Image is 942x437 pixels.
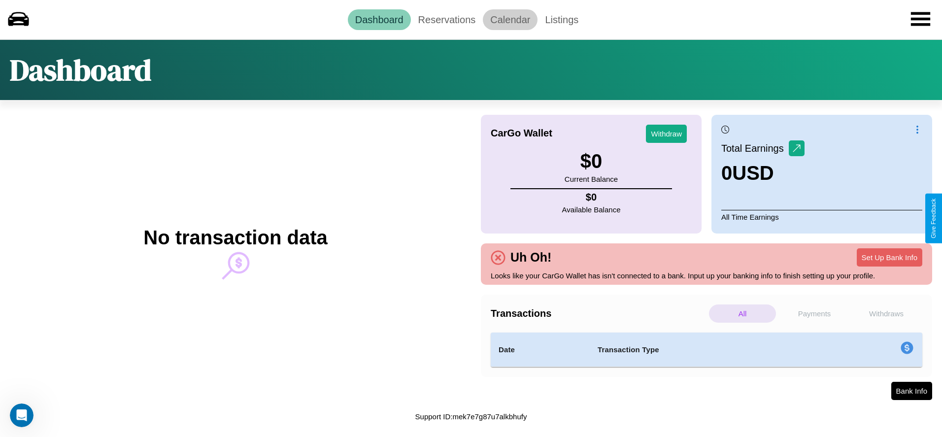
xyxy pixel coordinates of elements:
h3: 0 USD [721,162,805,184]
p: Current Balance [565,172,618,186]
table: simple table [491,333,922,367]
p: Total Earnings [721,139,789,157]
p: Looks like your CarGo Wallet has isn't connected to a bank. Input up your banking info to finish ... [491,269,922,282]
button: Set Up Bank Info [857,248,922,267]
iframe: Intercom live chat [10,403,34,427]
button: Withdraw [646,125,687,143]
h2: No transaction data [143,227,327,249]
h4: CarGo Wallet [491,128,552,139]
h4: Transactions [491,308,706,319]
p: All Time Earnings [721,210,922,224]
h4: $ 0 [562,192,621,203]
h3: $ 0 [565,150,618,172]
a: Dashboard [348,9,411,30]
p: Support ID: mek7e7g87u7alkbhufy [415,410,527,423]
h1: Dashboard [10,50,151,90]
a: Listings [538,9,586,30]
h4: Date [499,344,582,356]
button: Bank Info [891,382,932,400]
div: Give Feedback [930,199,937,238]
h4: Transaction Type [598,344,820,356]
p: Payments [781,304,848,323]
h4: Uh Oh! [505,250,556,265]
a: Reservations [411,9,483,30]
a: Calendar [483,9,538,30]
p: All [709,304,776,323]
p: Available Balance [562,203,621,216]
p: Withdraws [853,304,920,323]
